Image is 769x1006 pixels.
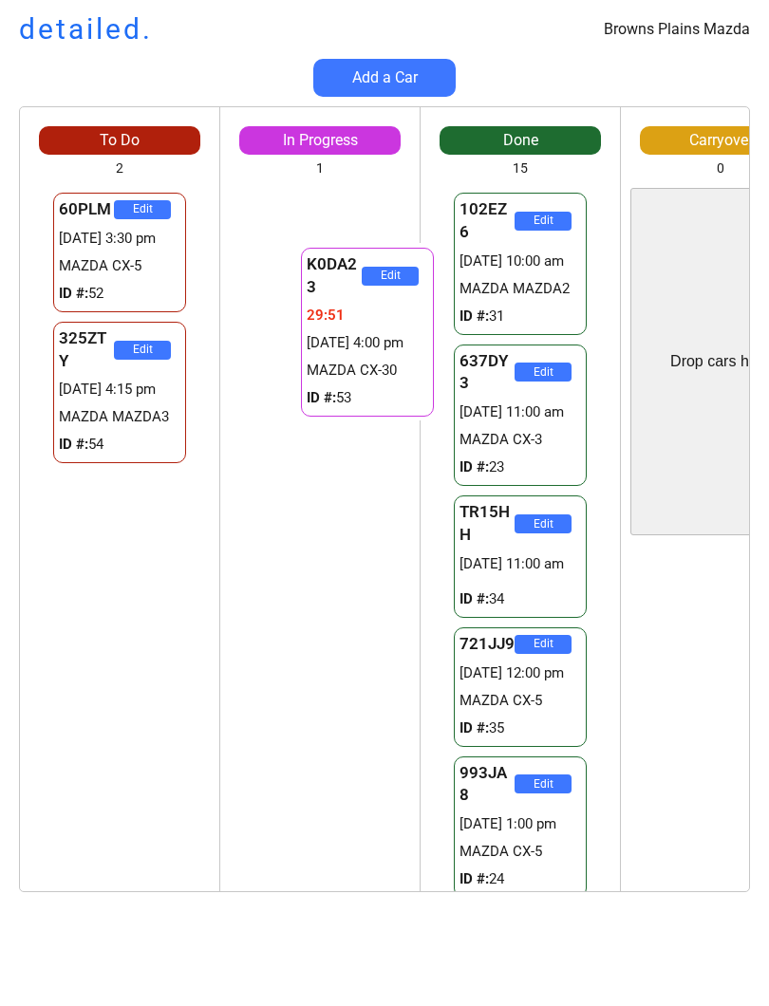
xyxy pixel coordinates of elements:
[59,435,180,455] div: 54
[460,633,515,656] div: 721JJ9
[59,407,180,427] div: MAZDA MAZDA3
[460,279,581,299] div: MAZDA MAZDA2
[440,130,601,151] div: Done
[460,501,515,547] div: TR15HH
[307,253,362,299] div: K0DA23
[59,229,180,249] div: [DATE] 3:30 pm
[460,590,489,607] strong: ID #:
[19,9,153,49] h1: detailed.
[460,554,581,574] div: [DATE] 11:00 am
[515,212,572,231] button: Edit
[460,251,581,271] div: [DATE] 10:00 am
[515,774,572,793] button: Edit
[460,350,515,396] div: 637DY3
[460,870,489,887] strong: ID #:
[59,256,180,276] div: MAZDA CX-5
[460,719,489,736] strong: ID #:
[515,363,572,382] button: Edit
[114,200,171,219] button: Edit
[604,19,750,40] div: Browns Plains Mazda
[59,327,114,373] div: 325ZTY
[59,285,88,302] strong: ID #:
[460,430,581,450] div: MAZDA CX-3
[316,159,324,178] div: 1
[460,402,581,422] div: [DATE] 11:00 am
[307,306,428,326] div: 29:51
[307,361,428,381] div: MAZDA CX-30
[307,388,428,408] div: 53
[460,307,581,326] div: 31
[460,842,581,862] div: MAZDA CX-5
[717,159,724,178] div: 0
[362,267,419,286] button: Edit
[239,130,401,151] div: In Progress
[460,718,581,738] div: 35
[307,333,428,353] div: [DATE] 4:00 pm
[59,436,88,453] strong: ID #:
[460,458,489,475] strong: ID #:
[116,159,123,178] div: 2
[307,389,336,406] strong: ID #:
[460,589,581,609] div: 34
[460,663,581,683] div: [DATE] 12:00 pm
[513,159,528,178] div: 15
[460,762,515,808] div: 993JA8
[460,457,581,477] div: 23
[39,130,200,151] div: To Do
[460,691,581,711] div: MAZDA CX-5
[59,380,180,400] div: [DATE] 4:15 pm
[59,198,114,221] div: 60PLM
[460,814,581,834] div: [DATE] 1:00 pm
[515,635,572,654] button: Edit
[313,59,456,97] button: Add a Car
[59,284,180,304] div: 52
[460,869,581,889] div: 24
[114,341,171,360] button: Edit
[460,307,489,325] strong: ID #:
[460,198,515,244] div: 102EZ6
[515,514,572,533] button: Edit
